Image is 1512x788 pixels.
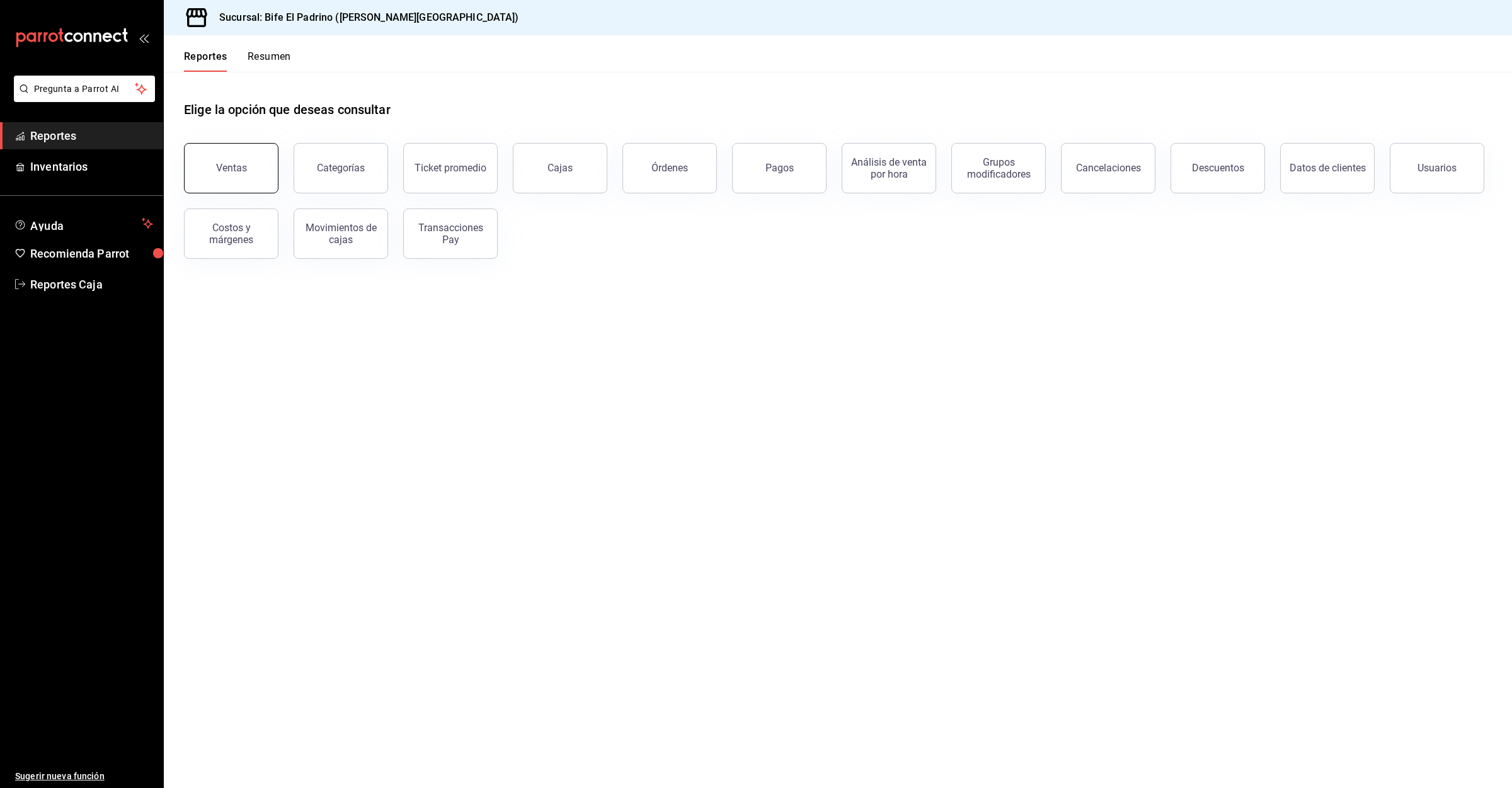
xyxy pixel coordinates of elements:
a: Cajas [513,143,607,193]
button: Datos de clientes [1280,143,1375,193]
div: Usuarios [1417,162,1457,174]
button: Grupos modificadores [951,143,1046,193]
div: Ventas [216,162,247,174]
div: Costos y márgenes [192,222,270,246]
span: Recomienda Parrot [30,245,153,262]
div: Órdenes [651,162,688,174]
button: Resumen [248,50,291,72]
button: Análisis de venta por hora [842,143,936,193]
button: Órdenes [622,143,717,193]
div: Datos de clientes [1290,162,1366,174]
div: Categorías [317,162,365,174]
button: Pagos [732,143,827,193]
div: Pagos [765,162,794,174]
div: Cajas [547,161,573,176]
button: Cancelaciones [1061,143,1155,193]
div: Análisis de venta por hora [850,156,928,180]
span: Inventarios [30,158,153,175]
button: Costos y márgenes [184,208,278,259]
div: Transacciones Pay [411,222,490,246]
div: Cancelaciones [1076,162,1141,174]
button: Transacciones Pay [403,208,498,259]
span: Ayuda [30,216,137,231]
span: Sugerir nueva función [15,770,153,783]
h1: Elige la opción que deseas consultar [184,100,391,119]
button: Usuarios [1390,143,1484,193]
div: navigation tabs [184,50,291,72]
button: open_drawer_menu [139,33,149,43]
span: Pregunta a Parrot AI [34,83,135,96]
div: Grupos modificadores [959,156,1038,180]
div: Movimientos de cajas [302,222,380,246]
div: Ticket promedio [415,162,486,174]
div: Descuentos [1192,162,1244,174]
span: Reportes [30,127,153,144]
button: Reportes [184,50,227,72]
button: Ventas [184,143,278,193]
button: Ticket promedio [403,143,498,193]
a: Pregunta a Parrot AI [9,91,155,105]
h3: Sucursal: Bife El Padrino ([PERSON_NAME][GEOGRAPHIC_DATA]) [209,10,519,25]
span: Reportes Caja [30,276,153,293]
button: Movimientos de cajas [294,208,388,259]
button: Pregunta a Parrot AI [14,76,155,102]
button: Descuentos [1171,143,1265,193]
button: Categorías [294,143,388,193]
